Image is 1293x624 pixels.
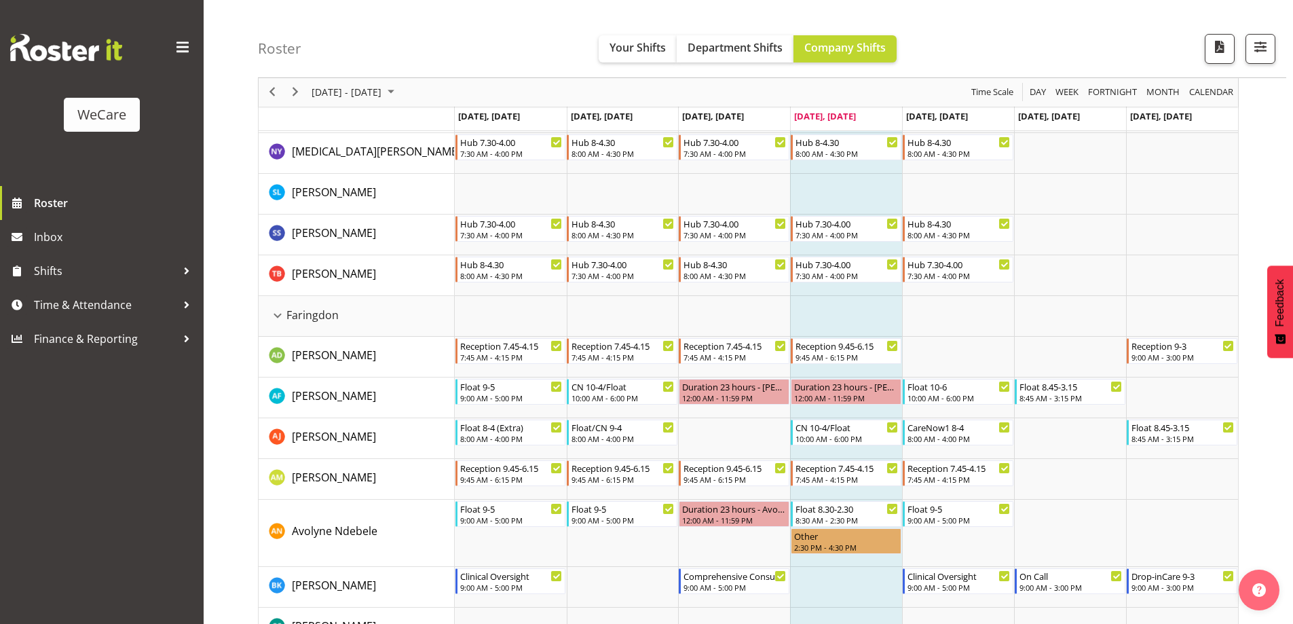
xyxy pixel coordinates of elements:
div: Reception 9.45-6.15 [683,461,786,475]
div: 8:00 AM - 4:30 PM [907,230,1010,240]
span: Department Shifts [688,40,783,55]
div: Brian Ko"s event - Drop-inCare 9-3 Begin From Sunday, October 5, 2025 at 9:00:00 AM GMT+13:00 End... [1127,568,1237,594]
div: Float 8.45-3.15 [1131,420,1234,434]
span: [DATE], [DATE] [1130,110,1192,122]
div: 9:00 AM - 5:00 PM [460,392,563,403]
span: Time & Attendance [34,295,176,315]
div: Tyla Boyd"s event - Hub 7.30-4.00 Begin From Friday, October 3, 2025 at 7:30:00 AM GMT+13:00 Ends... [903,257,1013,282]
div: Hub 7.30-4.00 [795,257,898,271]
a: [PERSON_NAME] [292,225,376,241]
div: Hub 8-4.30 [683,257,786,271]
h4: Roster [258,41,301,56]
div: Tyla Boyd"s event - Hub 8-4.30 Begin From Wednesday, October 1, 2025 at 8:00:00 AM GMT+13:00 Ends... [679,257,789,282]
div: Antonia Mao"s event - Reception 9.45-6.15 Begin From Monday, September 29, 2025 at 9:45:00 AM GMT... [455,460,566,486]
span: Time Scale [970,84,1015,101]
button: Download a PDF of the roster according to the set date range. [1205,34,1235,64]
div: 7:30 AM - 4:00 PM [683,230,786,240]
button: October 2025 [310,84,400,101]
div: Float/CN 9-4 [571,420,674,434]
div: Avolyne Ndebele"s event - Duration 23 hours - Avolyne Ndebele Begin From Wednesday, October 1, 20... [679,501,789,527]
div: 9:00 AM - 3:00 PM [1019,582,1122,593]
button: Timeline Day [1028,84,1049,101]
div: 12:00 AM - 11:59 PM [682,392,786,403]
button: Company Shifts [793,35,897,62]
button: Previous [263,84,282,101]
div: Sep 29 - Oct 05, 2025 [307,78,402,107]
div: Savita Savita"s event - Hub 8-4.30 Begin From Friday, October 3, 2025 at 8:00:00 AM GMT+13:00 End... [903,216,1013,242]
div: Brian Ko"s event - Clinical Oversight Begin From Friday, October 3, 2025 at 9:00:00 AM GMT+13:00 ... [903,568,1013,594]
div: Savita Savita"s event - Hub 7.30-4.00 Begin From Wednesday, October 1, 2025 at 7:30:00 AM GMT+13:... [679,216,789,242]
div: 9:45 AM - 6:15 PM [460,474,563,485]
span: Finance & Reporting [34,329,176,349]
div: Aleea Devenport"s event - Reception 9-3 Begin From Sunday, October 5, 2025 at 9:00:00 AM GMT+13:0... [1127,338,1237,364]
div: Hub 7.30-4.00 [683,217,786,230]
div: Antonia Mao"s event - Reception 9.45-6.15 Begin From Tuesday, September 30, 2025 at 9:45:00 AM GM... [567,460,677,486]
div: 12:00 AM - 11:59 PM [682,515,786,526]
div: Nikita Yates"s event - Hub 7.30-4.00 Begin From Monday, September 29, 2025 at 7:30:00 AM GMT+13:0... [455,134,566,160]
div: Hub 8-4.30 [571,135,674,149]
div: 8:00 AM - 4:30 PM [460,270,563,281]
div: Float 9-5 [571,502,674,515]
div: Amy Johannsen"s event - Float 8-4 (Extra) Begin From Monday, September 29, 2025 at 8:00:00 AM GMT... [455,420,566,445]
a: [MEDICAL_DATA][PERSON_NAME] [292,143,461,160]
div: 10:00 AM - 6:00 PM [571,392,674,403]
div: 2:30 PM - 4:30 PM [794,542,898,553]
div: Reception 9.45-6.15 [795,339,898,352]
span: [PERSON_NAME] [292,266,376,281]
div: Tyla Boyd"s event - Hub 7.30-4.00 Begin From Thursday, October 2, 2025 at 7:30:00 AM GMT+13:00 En... [791,257,901,282]
span: Roster [34,193,197,213]
div: previous period [261,78,284,107]
button: Your Shifts [599,35,677,62]
div: 7:45 AM - 4:15 PM [571,352,674,363]
span: Month [1145,84,1181,101]
div: Reception 9.45-6.15 [460,461,563,475]
div: Float 9-5 [907,502,1010,515]
div: Comprehensive Consult 9-5 [683,569,786,583]
div: Aleea Devenport"s event - Reception 7.45-4.15 Begin From Monday, September 29, 2025 at 7:45:00 AM... [455,338,566,364]
div: Float 9-5 [460,380,563,393]
div: Hub 7.30-4.00 [460,135,563,149]
td: Brian Ko resource [259,567,455,608]
div: 10:00 AM - 6:00 PM [907,392,1010,403]
span: [PERSON_NAME] [292,225,376,240]
div: Aleea Devenport"s event - Reception 9.45-6.15 Begin From Thursday, October 2, 2025 at 9:45:00 AM ... [791,338,901,364]
div: 10:00 AM - 6:00 PM [795,433,898,444]
span: [PERSON_NAME] [292,185,376,200]
a: [PERSON_NAME] [292,469,376,485]
div: Duration 23 hours - Avolyne Ndebele [682,502,786,515]
div: Avolyne Ndebele"s event - Float 9-5 Begin From Monday, September 29, 2025 at 9:00:00 AM GMT+13:00... [455,501,566,527]
div: Clinical Oversight [460,569,563,583]
div: 9:00 AM - 5:00 PM [683,582,786,593]
div: Savita Savita"s event - Hub 7.30-4.00 Begin From Monday, September 29, 2025 at 7:30:00 AM GMT+13:... [455,216,566,242]
div: Amy Johannsen"s event - CN 10-4/Float Begin From Thursday, October 2, 2025 at 10:00:00 AM GMT+13:... [791,420,901,445]
div: Hub 8-4.30 [907,135,1010,149]
div: 8:00 AM - 4:00 PM [907,433,1010,444]
div: Hub 7.30-4.00 [571,257,674,271]
a: [PERSON_NAME] [292,184,376,200]
div: Alex Ferguson"s event - Float 9-5 Begin From Monday, September 29, 2025 at 9:00:00 AM GMT+13:00 E... [455,379,566,405]
div: Alex Ferguson"s event - Duration 23 hours - Alex Ferguson Begin From Wednesday, October 1, 2025 a... [679,379,789,405]
div: Float 8-4 (Extra) [460,420,563,434]
span: calendar [1188,84,1235,101]
div: Drop-inCare 9-3 [1131,569,1234,583]
span: [MEDICAL_DATA][PERSON_NAME] [292,144,461,159]
div: 8:00 AM - 4:00 PM [571,433,674,444]
span: Week [1054,84,1080,101]
td: Alex Ferguson resource [259,378,455,418]
div: Alex Ferguson"s event - CN 10-4/Float Begin From Tuesday, September 30, 2025 at 10:00:00 AM GMT+1... [567,379,677,405]
span: Company Shifts [804,40,886,55]
div: Avolyne Ndebele"s event - Float 9-5 Begin From Friday, October 3, 2025 at 9:00:00 AM GMT+13:00 En... [903,501,1013,527]
span: Feedback [1274,279,1286,327]
div: 9:00 AM - 5:00 PM [907,515,1010,526]
div: Alex Ferguson"s event - Float 8.45-3.15 Begin From Saturday, October 4, 2025 at 8:45:00 AM GMT+13... [1015,379,1125,405]
div: Hub 7.30-4.00 [795,217,898,230]
div: WeCare [77,105,126,125]
td: Nikita Yates resource [259,133,455,174]
div: Alex Ferguson"s event - Float 10-6 Begin From Friday, October 3, 2025 at 10:00:00 AM GMT+13:00 En... [903,379,1013,405]
div: 7:30 AM - 4:00 PM [683,148,786,159]
img: help-xxl-2.png [1252,583,1266,597]
div: Savita Savita"s event - Hub 7.30-4.00 Begin From Thursday, October 2, 2025 at 7:30:00 AM GMT+13:0... [791,216,901,242]
div: 7:45 AM - 4:15 PM [460,352,563,363]
div: Tyla Boyd"s event - Hub 8-4.30 Begin From Monday, September 29, 2025 at 8:00:00 AM GMT+13:00 Ends... [455,257,566,282]
button: Next [286,84,305,101]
